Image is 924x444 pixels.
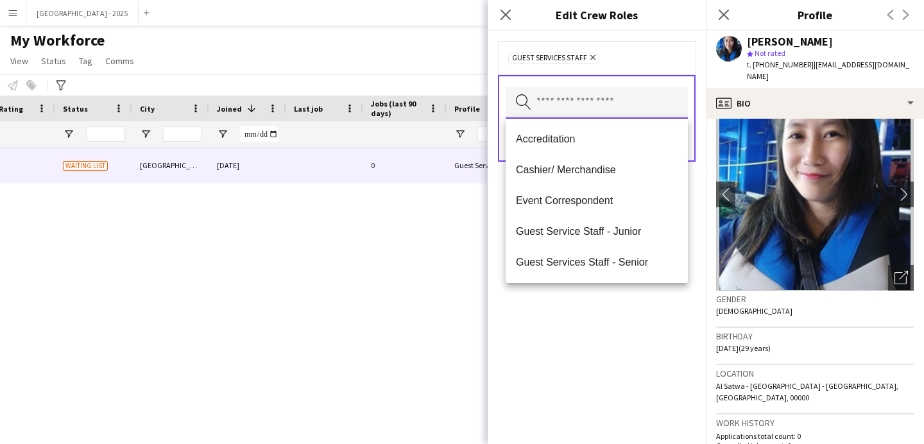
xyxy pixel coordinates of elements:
[294,104,323,114] span: Last job
[10,31,105,50] span: My Workforce
[53,78,69,93] app-action-btn: Advanced filters
[516,256,678,268] span: Guest Services Staff - Senior
[447,148,529,183] div: Guest Services Team
[74,53,98,69] a: Tag
[706,6,924,23] h3: Profile
[163,126,201,142] input: City Filter Input
[63,104,88,114] span: Status
[755,48,785,58] span: Not rated
[512,53,587,64] span: Guest Services Staff
[716,293,914,305] h3: Gender
[716,98,914,291] img: Crew avatar or photo
[716,381,898,402] span: Al Satwa - [GEOGRAPHIC_DATA] - [GEOGRAPHIC_DATA], [GEOGRAPHIC_DATA], 00000
[716,306,792,316] span: [DEMOGRAPHIC_DATA]
[454,104,480,114] span: Profile
[371,99,424,118] span: Jobs (last 90 days)
[36,53,71,69] a: Status
[477,126,521,142] input: Profile Filter Input
[454,128,466,140] button: Open Filter Menu
[516,194,678,207] span: Event Correspondent
[10,55,28,67] span: View
[363,148,447,183] div: 0
[209,148,286,183] div: [DATE]
[716,343,771,353] span: [DATE] (29 years)
[140,128,151,140] button: Open Filter Menu
[217,104,242,114] span: Joined
[716,368,914,379] h3: Location
[516,225,678,237] span: Guest Service Staff - Junior
[716,431,914,441] p: Applications total count: 0
[747,60,814,69] span: t. [PHONE_NUMBER]
[888,265,914,291] div: Open photos pop-in
[100,53,139,69] a: Comms
[26,1,139,26] button: [GEOGRAPHIC_DATA] - 2025
[516,164,678,176] span: Cashier/ Merchandise
[105,55,134,67] span: Comms
[716,330,914,342] h3: Birthday
[5,53,33,69] a: View
[79,55,92,67] span: Tag
[240,126,278,142] input: Joined Filter Input
[488,6,706,23] h3: Edit Crew Roles
[516,133,678,145] span: Accreditation
[747,36,833,47] div: [PERSON_NAME]
[132,148,209,183] div: [GEOGRAPHIC_DATA]
[63,128,74,140] button: Open Filter Menu
[140,104,155,114] span: City
[706,88,924,119] div: Bio
[716,417,914,429] h3: Work history
[217,128,228,140] button: Open Filter Menu
[41,55,66,67] span: Status
[86,126,124,142] input: Status Filter Input
[747,60,909,81] span: | [EMAIL_ADDRESS][DOMAIN_NAME]
[63,161,108,171] span: Waiting list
